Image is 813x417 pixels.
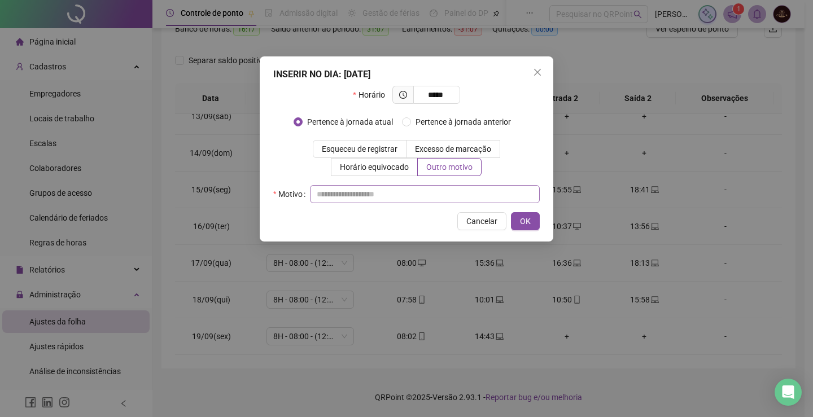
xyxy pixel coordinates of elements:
label: Motivo [273,185,310,203]
div: Open Intercom Messenger [775,379,802,406]
span: Excesso de marcação [415,144,491,153]
span: Pertence à jornada anterior [411,116,515,128]
button: Close [528,63,547,81]
div: INSERIR NO DIA : [DATE] [273,68,540,81]
span: Outro motivo [426,163,473,172]
span: close [533,68,542,77]
span: Esqueceu de registrar [322,144,397,153]
span: Pertence à jornada atual [303,116,397,128]
span: clock-circle [399,91,407,99]
span: Horário equivocado [340,163,409,172]
button: OK [511,212,540,230]
span: OK [520,215,531,227]
label: Horário [353,86,392,104]
button: Cancelar [457,212,506,230]
span: Cancelar [466,215,497,227]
